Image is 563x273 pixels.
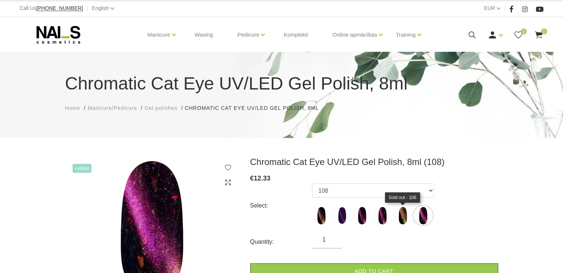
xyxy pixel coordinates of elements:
a: 0 [514,30,523,40]
label: Nav atlikumā [393,206,412,225]
a: Komplekti [278,17,314,53]
label: Nav atlikumā [373,206,392,225]
img: ... [414,206,432,225]
a: EUR [484,4,495,13]
a: Home [65,104,80,112]
a: 0 [534,30,543,40]
h1: Chromatic Cat Eye UV/LED Gel Polish, 8ml [65,70,498,97]
img: ... [353,206,371,225]
a: Pedicure [237,20,259,50]
li: Chromatic Cat Eye UV/LED Gel Polish, 8ml [185,104,326,112]
img: ... [312,206,331,225]
label: Nav atlikumā [312,206,331,225]
a: Manicure [147,20,170,50]
a: [PHONE_NUMBER] [36,6,83,11]
h3: Chromatic Cat Eye UV/LED Gel Polish, 8ml (108) [250,156,498,168]
img: ... [373,206,392,225]
span: 0 [521,28,527,34]
span: | [87,4,88,13]
div: Quantity: [250,236,312,248]
div: Select: [250,200,312,212]
img: ... [332,206,351,225]
a: Manicure/Pedicure [88,104,137,112]
span: [PHONE_NUMBER] [36,5,83,11]
span: Gel polishes [144,105,177,111]
a: Gel polishes [144,104,177,112]
span: € [250,175,254,182]
a: Online apmācības [332,20,377,50]
span: Home [65,105,80,111]
a: English [92,4,109,13]
a: Training [396,20,416,50]
label: Nav atlikumā [332,206,351,225]
div: Call Us [20,4,83,13]
span: +Video [73,164,92,173]
span: 12.33 [254,175,271,182]
span: | [504,4,506,13]
a: Waxing [189,17,219,53]
span: Manicure/Pedicure [88,105,137,111]
img: ... [393,206,412,225]
span: 0 [541,28,547,34]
